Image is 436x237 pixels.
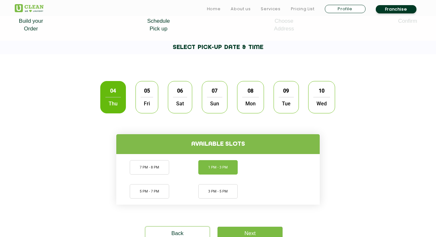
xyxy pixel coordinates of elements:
li: 3 PM - 5 PM [198,184,238,199]
a: About us [231,5,251,13]
img: UClean Laundry and Dry Cleaning [15,4,44,12]
p: Confirm [398,17,417,25]
span: Wed [313,97,330,110]
span: Tue [279,97,294,110]
span: Sun [207,97,222,110]
p: Build your Order [19,17,43,33]
span: 09 [280,85,292,97]
span: Mon [242,97,259,110]
span: 08 [244,85,257,97]
span: Thu [105,97,121,110]
span: Sat [173,97,187,110]
h4: Available slots [116,134,320,154]
a: Pricing List [291,5,315,13]
a: Home [207,5,221,13]
span: 05 [141,85,153,97]
h1: SELECT PICK-UP DATE & TIME [44,41,392,54]
li: 1 PM - 3 PM [198,160,238,175]
a: Profile [325,5,366,13]
span: 04 [107,85,119,97]
span: 10 [316,85,328,97]
p: Choose Address [274,17,294,33]
span: Fri [141,97,153,110]
span: 06 [174,85,186,97]
span: 07 [209,85,221,97]
li: 5 PM - 7 PM [130,184,169,199]
p: Schedule Pick up [147,17,170,33]
li: 7 PM - 8 PM [130,160,169,175]
a: Services [261,5,280,13]
a: Franchise [376,5,416,13]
